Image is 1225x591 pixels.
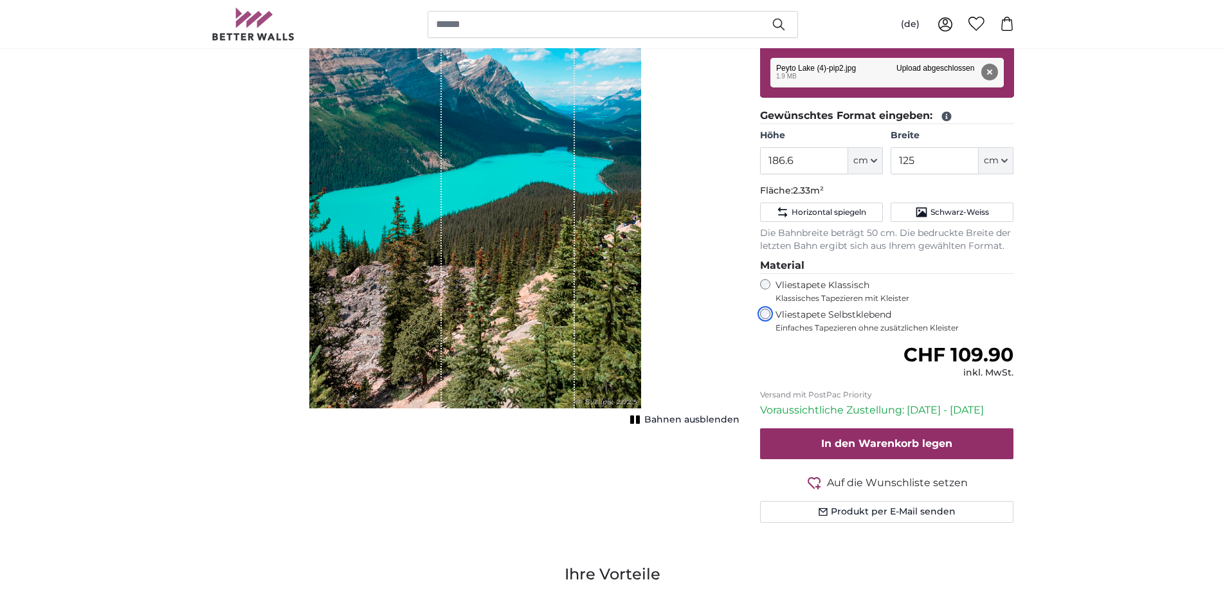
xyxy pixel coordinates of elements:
label: Höhe [760,129,883,142]
p: Voraussichtliche Zustellung: [DATE] - [DATE] [760,403,1014,418]
button: Bahnen ausblenden [626,411,740,429]
p: Versand mit PostPac Priority [760,390,1014,400]
p: Fläche: [760,185,1014,197]
h3: Ihre Vorteile [212,564,1014,585]
button: (de) [891,13,930,36]
button: Produkt per E-Mail senden [760,501,1014,523]
button: In den Warenkorb legen [760,428,1014,459]
span: cm [853,154,868,167]
label: Vliestapete Klassisch [776,279,1003,304]
span: cm [984,154,999,167]
span: Einfaches Tapezieren ohne zusätzlichen Kleister [776,323,1014,333]
span: Horizontal spiegeln [792,207,866,217]
label: Breite [891,129,1013,142]
div: inkl. MwSt. [903,367,1013,379]
button: Auf die Wunschliste setzen [760,475,1014,491]
span: Klassisches Tapezieren mit Kleister [776,293,1003,304]
span: Bahnen ausblenden [644,414,740,426]
p: Die Bahnbreite beträgt 50 cm. Die bedruckte Breite der letzten Bahn ergibt sich aus Ihrem gewählt... [760,227,1014,253]
span: Auf die Wunschliste setzen [827,475,968,491]
label: Vliestapete Selbstklebend [776,309,1014,333]
span: In den Warenkorb legen [821,437,952,450]
span: Schwarz-Weiss [930,207,989,217]
span: 2.33m² [793,185,824,196]
legend: Material [760,258,1014,274]
button: Horizontal spiegeln [760,203,883,222]
button: Schwarz-Weiss [891,203,1013,222]
span: CHF 109.90 [903,343,1013,367]
button: cm [848,147,883,174]
legend: Gewünschtes Format eingeben: [760,108,1014,124]
button: cm [979,147,1013,174]
img: Betterwalls [212,8,295,41]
